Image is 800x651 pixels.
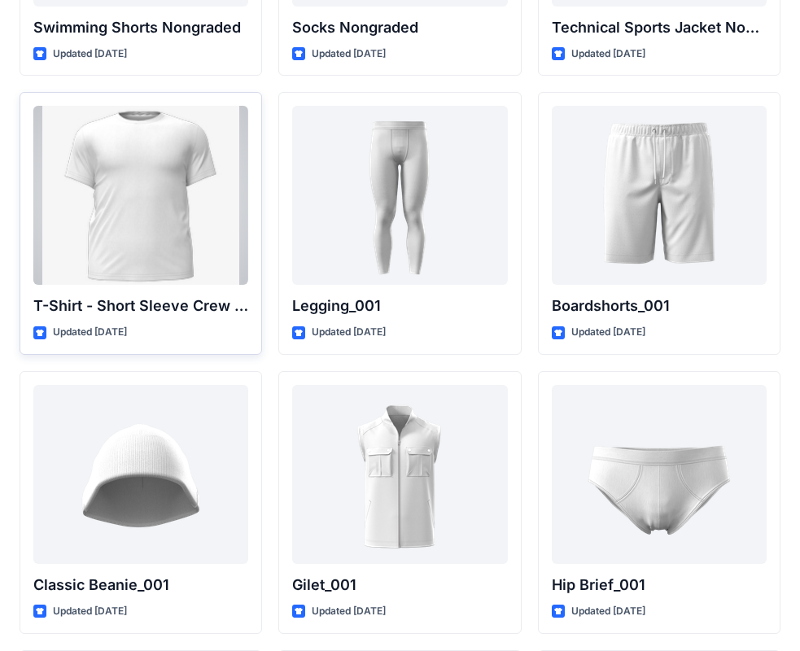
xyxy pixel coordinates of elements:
a: Gilet_001 [292,385,507,564]
p: Hip Brief_001 [552,574,767,596]
a: T-Shirt - Short Sleeve Crew Neck [33,106,248,285]
a: Classic Beanie_001 [33,385,248,564]
p: Updated [DATE] [53,603,127,620]
p: T-Shirt - Short Sleeve Crew Neck [33,295,248,317]
p: Updated [DATE] [571,46,645,63]
p: Updated [DATE] [312,46,386,63]
p: Boardshorts_001 [552,295,767,317]
p: Updated [DATE] [53,46,127,63]
a: Legging_001 [292,106,507,285]
p: Socks Nongraded [292,16,507,39]
a: Hip Brief_001 [552,385,767,564]
p: Updated [DATE] [312,603,386,620]
p: Legging_001 [292,295,507,317]
p: Updated [DATE] [571,603,645,620]
p: Technical Sports Jacket Nongraded [552,16,767,39]
p: Swimming Shorts Nongraded [33,16,248,39]
p: Updated [DATE] [312,324,386,341]
a: Boardshorts_001 [552,106,767,285]
p: Updated [DATE] [53,324,127,341]
p: Classic Beanie_001 [33,574,248,596]
p: Gilet_001 [292,574,507,596]
p: Updated [DATE] [571,324,645,341]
